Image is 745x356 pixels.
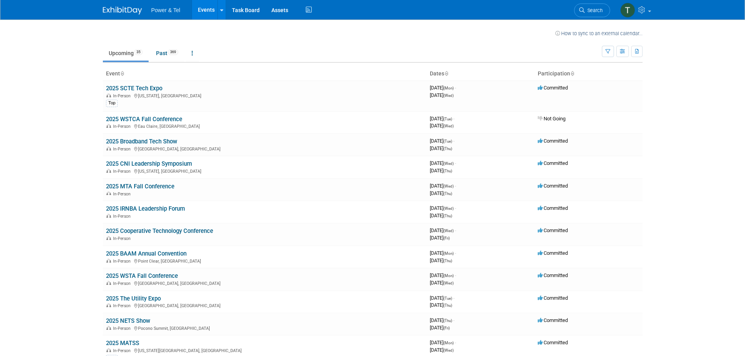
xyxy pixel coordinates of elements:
img: In-Person Event [106,169,111,173]
span: [DATE] [430,258,452,263]
div: [US_STATE], [GEOGRAPHIC_DATA] [106,168,424,174]
a: How to sync to an external calendar... [555,30,643,36]
div: [US_STATE], [GEOGRAPHIC_DATA] [106,92,424,98]
img: In-Person Event [106,326,111,330]
a: 2025 The Utility Expo [106,295,161,302]
a: 2025 SCTE Tech Expo [106,85,162,92]
span: - [455,340,456,345]
img: In-Person Event [106,303,111,307]
span: In-Person [113,281,133,286]
a: Upcoming35 [103,46,149,61]
span: - [455,250,456,256]
span: [DATE] [430,317,454,323]
span: (Wed) [443,206,454,211]
span: In-Person [113,214,133,219]
span: - [455,85,456,91]
a: 2025 CNI Leadership Symposium [106,160,192,167]
a: 2025 MATSS [106,340,139,347]
span: (Mon) [443,251,454,256]
span: (Wed) [443,229,454,233]
span: (Thu) [443,169,452,173]
span: [DATE] [430,183,456,189]
a: Past369 [150,46,184,61]
span: In-Person [113,326,133,331]
img: In-Person Event [106,281,111,285]
span: (Wed) [443,348,454,352]
span: [DATE] [430,138,454,144]
span: [DATE] [430,145,452,151]
span: Committed [538,138,568,144]
span: In-Person [113,191,133,197]
a: Sort by Start Date [444,70,448,77]
span: (Tue) [443,117,452,121]
span: Committed [538,340,568,345]
div: Top [106,100,118,107]
img: In-Person Event [106,214,111,218]
span: In-Person [113,169,133,174]
span: [DATE] [430,272,456,278]
span: [DATE] [430,280,454,286]
img: In-Person Event [106,236,111,240]
span: In-Person [113,303,133,308]
span: (Mon) [443,86,454,90]
span: Not Going [538,116,565,122]
span: In-Person [113,236,133,241]
span: [DATE] [430,85,456,91]
div: [GEOGRAPHIC_DATA], [GEOGRAPHIC_DATA] [106,280,424,286]
img: In-Person Event [106,147,111,150]
span: (Thu) [443,318,452,323]
span: (Wed) [443,93,454,98]
span: (Wed) [443,124,454,128]
span: [DATE] [430,190,452,196]
img: In-Person Event [106,259,111,263]
span: In-Person [113,259,133,264]
span: Committed [538,183,568,189]
img: In-Person Event [106,348,111,352]
span: [DATE] [430,116,454,122]
span: - [455,205,456,211]
span: [DATE] [430,295,454,301]
span: In-Person [113,124,133,129]
span: (Thu) [443,191,452,196]
span: - [453,138,454,144]
th: Dates [427,67,535,81]
span: (Tue) [443,139,452,143]
span: [DATE] [430,160,456,166]
span: (Fri) [443,236,450,240]
a: 2025 MTA Fall Conference [106,183,174,190]
a: 2025 BAAM Annual Convention [106,250,187,257]
span: Committed [538,205,568,211]
th: Event [103,67,427,81]
span: - [455,160,456,166]
a: Search [574,4,610,17]
span: - [455,227,456,233]
a: 2025 WSTCA Fall Conference [106,116,182,123]
span: Power & Tel [151,7,180,13]
span: [DATE] [430,340,456,345]
span: In-Person [113,93,133,98]
a: 2025 NETS Show [106,317,150,324]
span: [DATE] [430,213,452,218]
span: [DATE] [430,92,454,98]
span: Committed [538,317,568,323]
span: In-Person [113,147,133,152]
a: 2025 Cooperative Technology Conference [106,227,213,234]
img: In-Person Event [106,93,111,97]
img: Travis Stewart [620,3,635,18]
span: (Fri) [443,326,450,330]
span: [DATE] [430,235,450,241]
span: [DATE] [430,347,454,353]
a: 2025 Broadband Tech Show [106,138,177,145]
span: (Wed) [443,161,454,166]
span: (Thu) [443,214,452,218]
span: [DATE] [430,205,456,211]
span: - [455,183,456,189]
span: Committed [538,227,568,233]
div: Eau Claire, [GEOGRAPHIC_DATA] [106,123,424,129]
span: (Mon) [443,341,454,345]
span: Search [585,7,603,13]
a: 2025 IRNBA Leadership Forum [106,205,185,212]
span: [DATE] [430,123,454,129]
span: Committed [538,272,568,278]
a: 2025 WSTA Fall Conference [106,272,178,279]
